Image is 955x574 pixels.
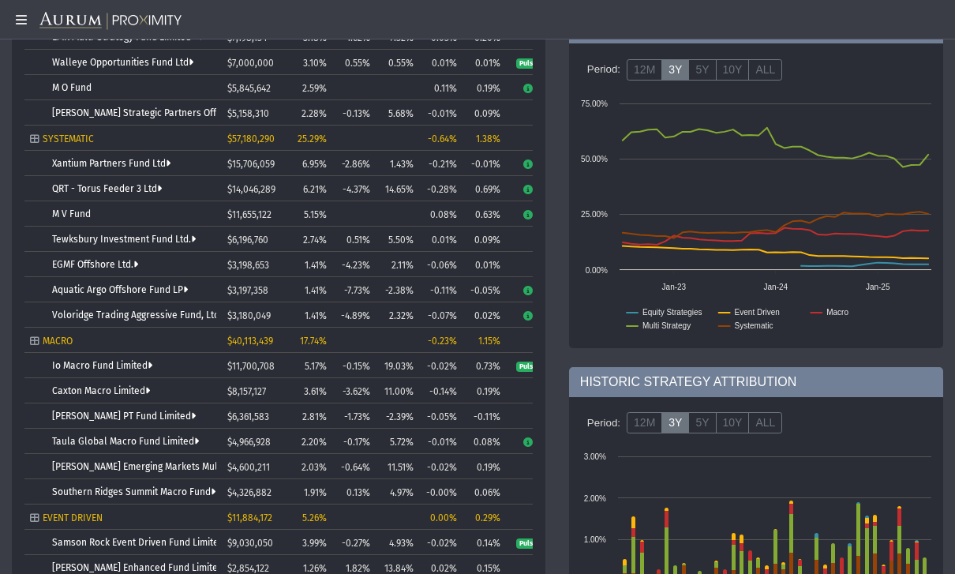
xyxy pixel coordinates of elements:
[376,454,419,479] td: 11.51%
[332,530,376,555] td: -0.27%
[419,429,463,454] td: -0.01%
[227,487,272,498] span: $4,326,882
[642,308,702,317] text: Equity Strategies
[661,412,689,434] label: 3Y
[305,285,327,296] span: 1.41%
[303,58,327,69] span: 3.10%
[516,537,539,548] a: Pulse
[419,403,463,429] td: -0.05%
[463,454,506,479] td: 0.19%
[419,479,463,505] td: -0.00%
[227,108,269,119] span: $5,158,310
[376,378,419,403] td: 11.00%
[52,208,91,219] a: M V Fund
[376,176,419,201] td: 14.65%
[581,410,627,437] div: Period:
[516,57,539,68] a: Pulse
[688,412,716,434] label: 5Y
[52,183,162,194] a: QRT - Torus Feeder 3 Ltd
[52,537,229,548] a: Samson Rock Event Driven Fund Limited
[332,277,376,302] td: -7.73%
[52,461,326,472] a: [PERSON_NAME] Emerging Markets Multi-Strategy Fund Limited
[419,252,463,277] td: -0.06%
[227,234,268,246] span: $6,196,760
[734,321,773,330] text: Systematic
[303,563,327,574] span: 1.26%
[304,209,327,220] span: 5.15%
[332,353,376,378] td: -0.15%
[52,284,188,295] a: Aquatic Argo Offshore Fund LP
[332,50,376,75] td: 0.55%
[463,403,506,429] td: -0.11%
[227,133,275,144] span: $57,180,290
[301,462,327,473] span: 2.03%
[516,360,539,371] a: Pulse
[376,151,419,176] td: 1.43%
[866,283,890,291] text: Jan-25
[425,336,457,347] div: -0.23%
[43,133,94,144] span: SYSTEMATIC
[419,100,463,126] td: -0.01%
[227,285,268,296] span: $3,197,358
[332,479,376,505] td: 0.13%
[301,108,327,119] span: 2.28%
[463,201,506,227] td: 0.63%
[763,283,788,291] text: Jan-24
[227,361,275,372] span: $11,700,708
[661,283,686,291] text: Jan-23
[302,159,327,170] span: 6.95%
[52,486,215,497] a: Southern Ridges Summit Macro Fund
[52,158,170,169] a: Xantium Partners Fund Ltd
[581,99,608,108] text: 75.00%
[332,454,376,479] td: -0.64%
[419,75,463,100] td: 0.11%
[227,538,273,549] span: $9,030,050
[463,75,506,100] td: 0.19%
[227,386,266,397] span: $8,157,127
[425,133,457,144] div: -0.64%
[627,412,662,434] label: 12M
[227,411,269,422] span: $6,361,583
[826,308,848,317] text: Macro
[463,429,506,454] td: 0.08%
[303,184,327,195] span: 6.21%
[463,50,506,75] td: 0.01%
[332,100,376,126] td: -0.13%
[419,530,463,555] td: -0.02%
[300,336,327,347] span: 17.74%
[419,302,463,328] td: -0.07%
[583,494,605,503] text: 2.00%
[583,452,605,461] text: 3.00%
[376,479,419,505] td: 4.97%
[463,353,506,378] td: 0.73%
[688,59,716,81] label: 5Y
[302,538,327,549] span: 3.99%
[227,209,272,220] span: $11,655,122
[425,512,457,523] div: 0.00%
[419,277,463,302] td: -0.11%
[227,336,273,347] span: $40,113,439
[376,429,419,454] td: 5.72%
[39,12,182,31] img: Aurum-Proximity%20white.svg
[332,252,376,277] td: -4.23%
[43,512,103,523] span: EVENT DRIVEN
[302,83,327,94] span: 2.59%
[419,176,463,201] td: -0.28%
[52,360,152,371] a: Io Macro Fund Limited
[304,487,327,498] span: 1.91%
[52,385,150,396] a: Caxton Macro Limited
[748,412,782,434] label: ALL
[332,403,376,429] td: -1.73%
[419,50,463,75] td: 0.01%
[376,252,419,277] td: 2.11%
[716,412,750,434] label: 10Y
[419,454,463,479] td: -0.02%
[468,133,500,144] div: 1.38%
[419,201,463,227] td: 0.08%
[52,82,92,93] a: M O Fund
[332,429,376,454] td: -0.17%
[585,266,607,275] text: 0.00%
[376,403,419,429] td: -2.39%
[302,411,327,422] span: 2.81%
[305,260,327,271] span: 1.41%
